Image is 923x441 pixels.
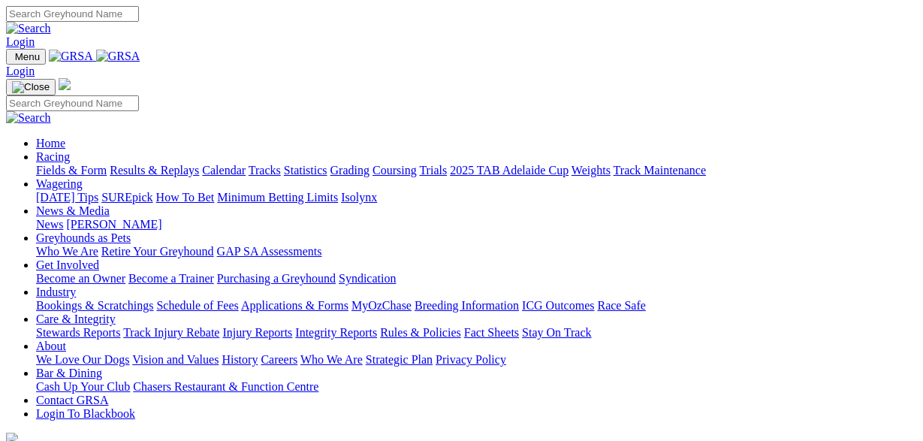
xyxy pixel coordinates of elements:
[366,353,433,366] a: Strategic Plan
[572,164,611,177] a: Weights
[36,218,63,231] a: News
[156,191,215,204] a: How To Bet
[128,272,214,285] a: Become a Trainer
[330,164,370,177] a: Grading
[522,326,591,339] a: Stay On Track
[123,326,219,339] a: Track Injury Rebate
[6,35,35,48] a: Login
[36,353,917,367] div: About
[36,245,917,258] div: Greyhounds as Pets
[217,245,322,258] a: GAP SA Assessments
[6,79,56,95] button: Toggle navigation
[436,353,506,366] a: Privacy Policy
[6,65,35,77] a: Login
[222,353,258,366] a: History
[66,218,161,231] a: [PERSON_NAME]
[156,299,238,312] a: Schedule of Fees
[101,191,152,204] a: SUREpick
[6,49,46,65] button: Toggle navigation
[15,51,40,62] span: Menu
[12,81,50,93] img: Close
[261,353,297,366] a: Careers
[110,164,199,177] a: Results & Replays
[36,258,99,271] a: Get Involved
[96,50,140,63] img: GRSA
[36,204,110,217] a: News & Media
[341,191,377,204] a: Isolynx
[614,164,706,177] a: Track Maintenance
[36,367,102,379] a: Bar & Dining
[36,150,70,163] a: Racing
[6,22,51,35] img: Search
[241,299,348,312] a: Applications & Forms
[36,353,129,366] a: We Love Our Dogs
[36,299,917,313] div: Industry
[217,191,338,204] a: Minimum Betting Limits
[36,313,116,325] a: Care & Integrity
[36,177,83,190] a: Wagering
[133,380,318,393] a: Chasers Restaurant & Function Centre
[36,272,125,285] a: Become an Owner
[36,164,107,177] a: Fields & Form
[373,164,417,177] a: Coursing
[6,6,139,22] input: Search
[36,191,98,204] a: [DATE] Tips
[222,326,292,339] a: Injury Reports
[300,353,363,366] a: Who We Are
[36,245,98,258] a: Who We Are
[36,231,131,244] a: Greyhounds as Pets
[249,164,281,177] a: Tracks
[597,299,645,312] a: Race Safe
[415,299,519,312] a: Breeding Information
[351,299,412,312] a: MyOzChase
[36,340,66,352] a: About
[36,326,917,340] div: Care & Integrity
[36,164,917,177] div: Racing
[522,299,594,312] a: ICG Outcomes
[295,326,377,339] a: Integrity Reports
[450,164,569,177] a: 2025 TAB Adelaide Cup
[36,380,130,393] a: Cash Up Your Club
[36,326,120,339] a: Stewards Reports
[36,299,153,312] a: Bookings & Scratchings
[36,394,108,406] a: Contact GRSA
[380,326,461,339] a: Rules & Policies
[6,95,139,111] input: Search
[464,326,519,339] a: Fact Sheets
[202,164,246,177] a: Calendar
[339,272,396,285] a: Syndication
[284,164,327,177] a: Statistics
[36,380,917,394] div: Bar & Dining
[101,245,214,258] a: Retire Your Greyhound
[36,218,917,231] div: News & Media
[36,191,917,204] div: Wagering
[6,111,51,125] img: Search
[217,272,336,285] a: Purchasing a Greyhound
[36,137,65,150] a: Home
[132,353,219,366] a: Vision and Values
[419,164,447,177] a: Trials
[36,407,135,420] a: Login To Blackbook
[49,50,93,63] img: GRSA
[36,272,917,285] div: Get Involved
[59,78,71,90] img: logo-grsa-white.png
[36,285,76,298] a: Industry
